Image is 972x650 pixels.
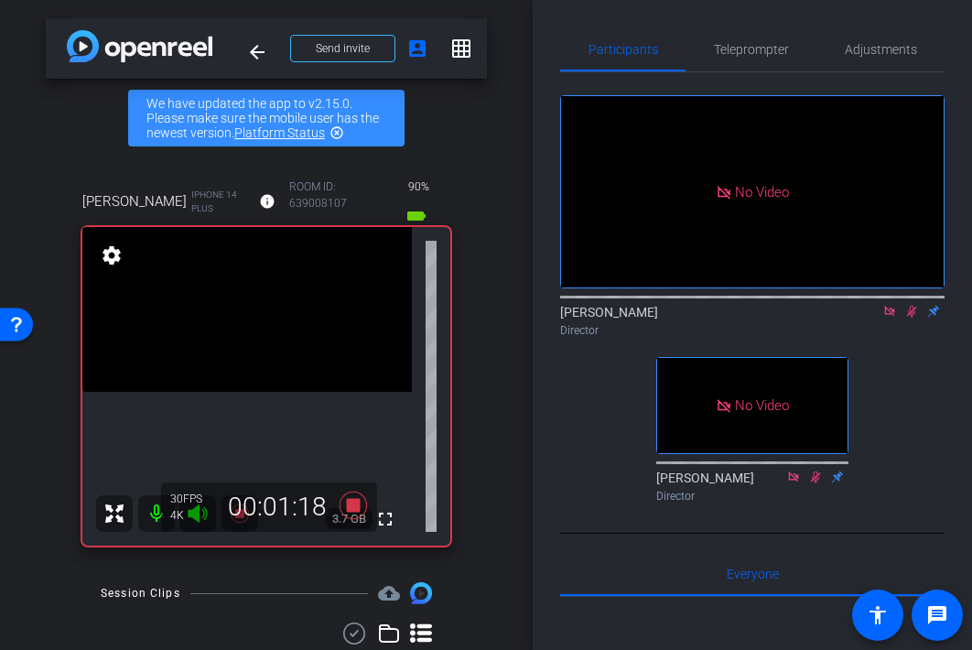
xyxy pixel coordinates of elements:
mat-icon: accessibility [867,604,889,626]
mat-icon: info [259,193,275,210]
mat-icon: highlight_off [329,125,344,140]
div: We have updated the app to v2.15.0. Please make sure the mobile user has the newest version. [128,90,405,146]
div: [PERSON_NAME] [656,469,848,504]
span: Adjustments [845,43,917,56]
div: Session Clips [101,584,180,602]
mat-icon: settings [99,244,124,266]
img: Session clips [410,582,432,604]
span: Participants [589,43,658,56]
div: Director [656,488,848,504]
span: [PERSON_NAME] [82,191,187,211]
img: app-logo [67,30,212,62]
span: No Video [735,183,789,200]
span: 90% [405,172,432,201]
div: 00:01:18 [216,492,339,523]
span: Everyone [727,568,779,580]
div: ROOM ID: 639008107 [289,179,388,227]
div: Director [560,322,945,339]
a: Platform Status [234,125,325,140]
mat-icon: battery_std [405,205,427,227]
span: Send invite [316,41,370,56]
span: iPhone 14 Plus [191,188,245,215]
span: Teleprompter [714,43,789,56]
mat-icon: message [926,604,948,626]
button: Send invite [290,35,395,62]
mat-icon: fullscreen [374,508,396,530]
div: 4K [170,508,216,523]
mat-icon: grid_on [450,38,472,60]
mat-icon: cloud_upload [378,582,400,604]
mat-icon: account_box [406,38,428,60]
span: Destinations for your clips [378,582,400,604]
span: FPS [183,493,202,505]
div: [PERSON_NAME] [560,303,945,339]
mat-icon: arrow_back [246,41,268,63]
div: 30 [170,492,216,506]
span: No Video [735,397,789,414]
